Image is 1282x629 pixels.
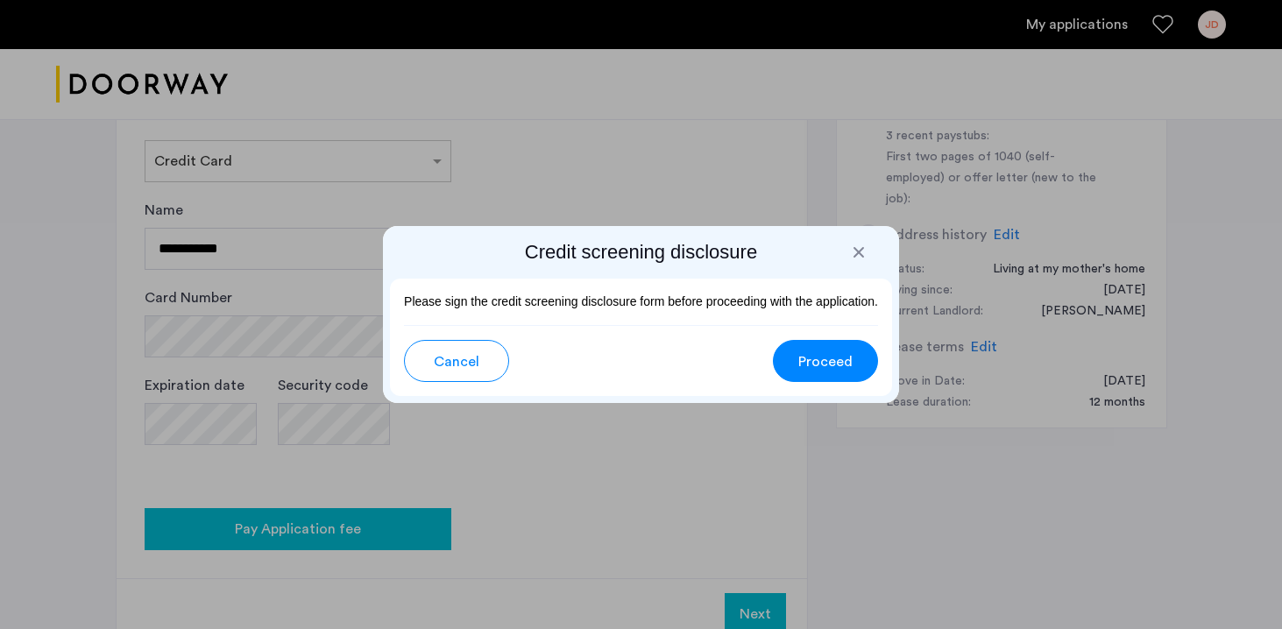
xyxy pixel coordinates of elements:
[434,351,479,372] span: Cancel
[404,293,878,311] p: Please sign the credit screening disclosure form before proceeding with the application.
[773,340,878,382] button: button
[404,340,509,382] button: button
[390,240,892,265] h2: Credit screening disclosure
[798,351,853,372] span: Proceed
